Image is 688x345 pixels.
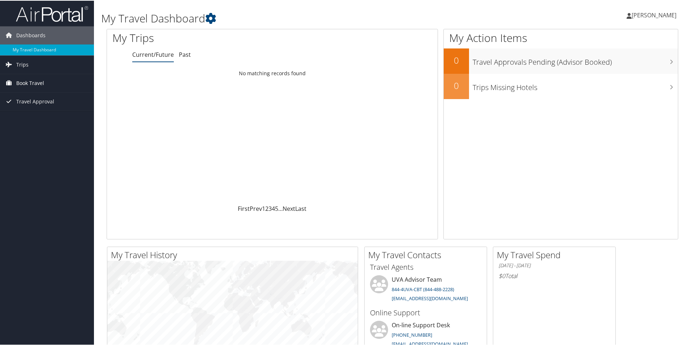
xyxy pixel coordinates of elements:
[16,92,54,110] span: Travel Approval
[179,50,191,58] a: Past
[499,271,505,279] span: $0
[444,30,678,45] h1: My Action Items
[627,4,684,25] a: [PERSON_NAME]
[16,73,44,91] span: Book Travel
[392,285,454,292] a: 844-4UVA-CBT (844-488-2228)
[107,66,438,79] td: No matching records found
[272,204,275,212] a: 4
[370,307,481,317] h3: Online Support
[283,204,295,212] a: Next
[473,53,678,67] h3: Travel Approvals Pending (Advisor Booked)
[499,261,610,268] h6: [DATE] - [DATE]
[370,261,481,272] h3: Travel Agents
[499,271,610,279] h6: Total
[112,30,294,45] h1: My Trips
[444,79,469,91] h2: 0
[238,204,250,212] a: First
[366,274,485,304] li: UVA Advisor Team
[444,54,469,66] h2: 0
[111,248,358,260] h2: My Travel History
[101,10,490,25] h1: My Travel Dashboard
[268,204,272,212] a: 3
[132,50,174,58] a: Current/Future
[16,5,88,22] img: airportal-logo.png
[444,73,678,98] a: 0Trips Missing Hotels
[392,331,432,337] a: [PHONE_NUMBER]
[265,204,268,212] a: 2
[278,204,283,212] span: …
[262,204,265,212] a: 1
[632,10,676,18] span: [PERSON_NAME]
[368,248,487,260] h2: My Travel Contacts
[392,294,468,301] a: [EMAIL_ADDRESS][DOMAIN_NAME]
[16,55,29,73] span: Trips
[250,204,262,212] a: Prev
[444,48,678,73] a: 0Travel Approvals Pending (Advisor Booked)
[473,78,678,92] h3: Trips Missing Hotels
[16,26,46,44] span: Dashboards
[275,204,278,212] a: 5
[497,248,615,260] h2: My Travel Spend
[295,204,306,212] a: Last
